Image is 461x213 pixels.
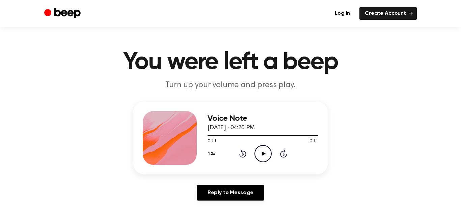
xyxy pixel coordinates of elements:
[101,80,360,91] p: Turn up your volume and press play.
[58,50,403,74] h1: You were left a beep
[208,138,216,145] span: 0:11
[359,7,417,20] a: Create Account
[197,185,264,201] a: Reply to Message
[208,125,255,131] span: [DATE] · 04:20 PM
[329,7,355,20] a: Log in
[309,138,318,145] span: 0:11
[208,148,218,159] button: 1.2x
[44,7,82,20] a: Beep
[208,114,318,123] h3: Voice Note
